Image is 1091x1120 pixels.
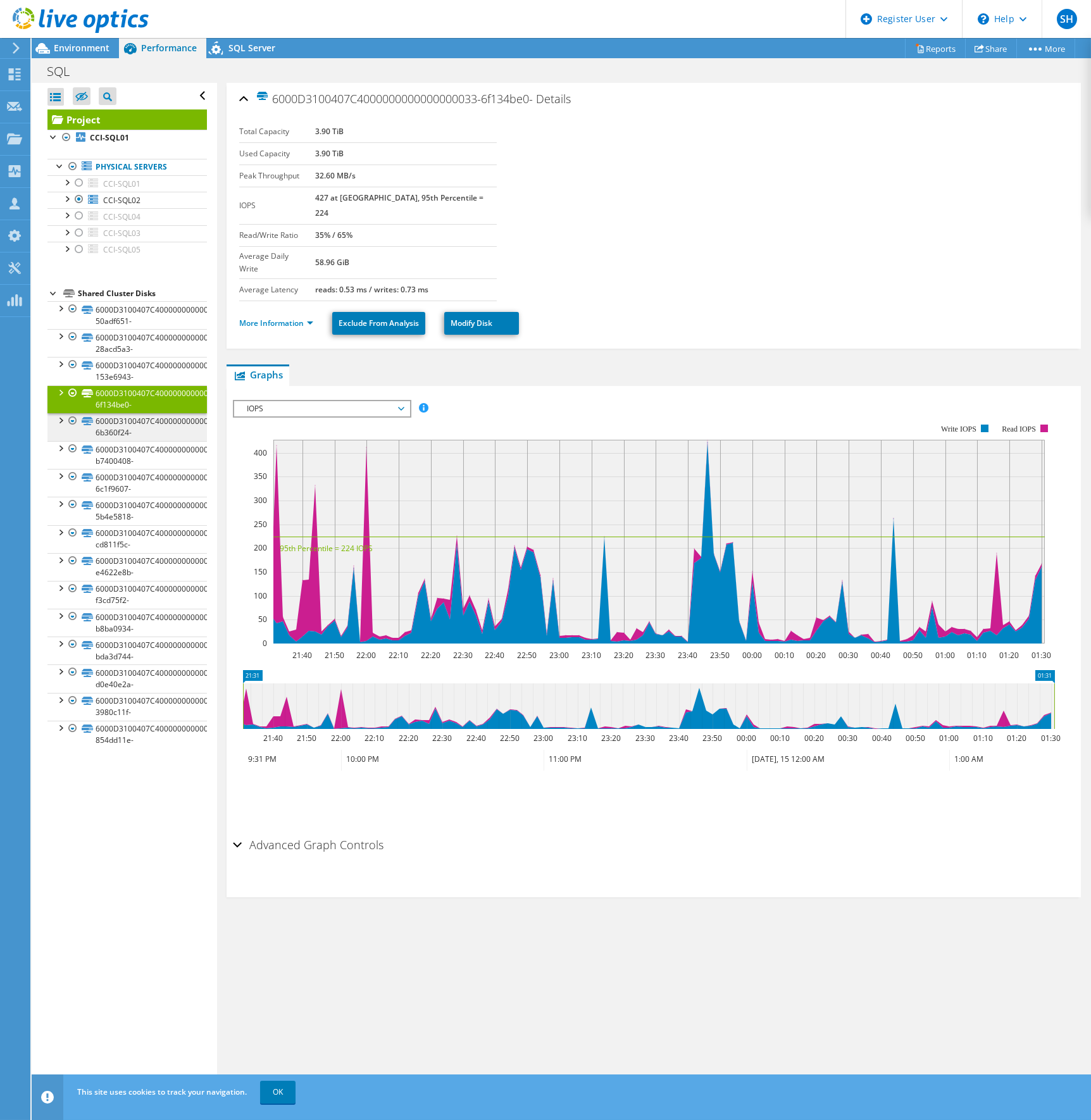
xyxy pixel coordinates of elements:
[47,637,207,664] a: 6000D3100407C4000000000000000043-bda3d744-
[839,650,858,661] text: 00:30
[297,733,316,744] text: 21:50
[228,42,275,54] span: SQL Server
[233,832,383,857] h2: Advanced Graph Controls
[254,495,267,506] text: 300
[978,13,989,25] svg: \n
[47,664,207,692] a: 6000D3100407C4000000000000000045-d0e40e2a-
[47,385,207,413] a: 6000D3100407C4000000000000000033-6f134be0-
[254,447,267,458] text: 400
[254,566,267,577] text: 150
[258,614,267,625] text: 50
[239,199,315,212] label: IOPS
[466,733,486,744] text: 22:40
[1007,733,1026,744] text: 01:20
[965,39,1017,58] a: Share
[263,733,283,744] text: 21:40
[280,543,373,554] text: 95th Percentile = 224 IOPS
[669,733,689,744] text: 23:40
[678,650,697,661] text: 23:40
[737,733,756,744] text: 00:00
[906,733,925,744] text: 00:50
[47,469,207,497] a: 6000D3100407C4000000000000000031-6c1f9607-
[742,650,762,661] text: 00:00
[444,312,519,335] a: Modify Disk
[239,318,313,328] a: More Information
[47,329,207,357] a: 6000D3100407C400000000000000003F-28acd5a3-
[315,192,483,218] b: 427 at [GEOGRAPHIC_DATA], 95th Percentile = 224
[804,733,824,744] text: 00:20
[141,42,197,54] span: Performance
[78,286,207,301] div: Shared Cluster Disks
[1016,39,1075,58] a: More
[47,525,207,553] a: 6000D3100407C4000000000000000036-cd811f5c-
[256,91,533,106] span: 6000D3100407C4000000000000000033-6f134be0-
[549,650,569,661] text: 23:00
[239,125,315,138] label: Total Capacity
[601,733,621,744] text: 23:20
[331,733,351,744] text: 22:00
[905,39,966,58] a: Reports
[1057,9,1077,29] span: SH
[770,733,790,744] text: 00:10
[399,733,418,744] text: 22:20
[260,1081,296,1104] a: OK
[292,650,312,661] text: 21:40
[77,1086,247,1097] span: This site uses cookies to track your navigation.
[47,581,207,609] a: 6000D3100407C4000000000000000040-f3cd75f2-
[54,42,109,54] span: Environment
[315,284,428,295] b: reads: 0.53 ms / writes: 0.73 ms
[47,609,207,637] a: 6000D3100407C4000000000000000042-b8ba0934-
[103,244,140,255] span: CCI-SQL05
[432,733,452,744] text: 22:30
[315,126,344,137] b: 3.90 TiB
[47,413,207,441] a: 6000D3100407C4000000000000000034-6b360f24-
[710,650,730,661] text: 23:50
[254,542,267,553] text: 200
[389,650,408,661] text: 22:10
[967,650,987,661] text: 01:10
[47,721,207,749] a: 6000D3100407C4000000000000000047-854dd11e-
[47,192,207,208] a: CCI-SQL02
[568,733,587,744] text: 23:10
[500,733,520,744] text: 22:50
[90,132,129,143] b: CCI-SQL01
[332,312,425,335] a: Exclude From Analysis
[536,91,571,106] span: Details
[614,650,633,661] text: 23:20
[999,650,1019,661] text: 01:20
[973,733,993,744] text: 01:10
[315,148,344,159] b: 3.90 TiB
[702,733,722,744] text: 23:50
[645,650,665,661] text: 23:30
[453,650,473,661] text: 22:30
[871,650,890,661] text: 00:40
[1041,733,1061,744] text: 01:30
[233,368,283,381] span: Graphs
[517,650,537,661] text: 22:50
[47,175,207,192] a: CCI-SQL01
[103,211,140,222] span: CCI-SQL04
[872,733,892,744] text: 00:40
[47,301,207,329] a: 6000D3100407C400000000000000002D-50adf651-
[41,65,89,78] h1: SQL
[356,650,376,661] text: 22:00
[421,650,440,661] text: 22:20
[254,519,267,530] text: 250
[47,130,207,146] a: CCI-SQL01
[582,650,601,661] text: 23:10
[103,228,140,239] span: CCI-SQL03
[239,147,315,160] label: Used Capacity
[935,650,955,661] text: 01:00
[47,208,207,225] a: CCI-SQL04
[263,638,267,649] text: 0
[239,229,315,242] label: Read/Write Ratio
[239,283,315,296] label: Average Latency
[47,225,207,242] a: CCI-SQL03
[941,425,976,433] text: Write IOPS
[47,357,207,385] a: 6000D3100407C4000000000000000032-153e6943-
[47,693,207,721] a: 6000D3100407C4000000000000000046-3980c11f-
[103,178,140,189] span: CCI-SQL01
[365,733,384,744] text: 22:10
[1002,425,1036,433] text: Read IOPS
[47,109,207,130] a: Project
